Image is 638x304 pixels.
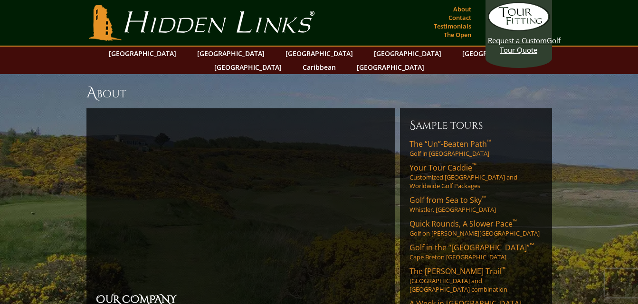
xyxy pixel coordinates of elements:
[86,84,552,103] h1: About
[352,60,429,74] a: [GEOGRAPHIC_DATA]
[488,36,547,45] span: Request a Custom
[451,2,474,16] a: About
[281,47,358,60] a: [GEOGRAPHIC_DATA]
[482,194,486,202] sup: ™
[409,139,543,158] a: The “Un”-Beaten Path™Golf in [GEOGRAPHIC_DATA]
[409,195,543,214] a: Golf from Sea to Sky™Whistler, [GEOGRAPHIC_DATA]
[409,162,543,190] a: Your Tour Caddie™Customized [GEOGRAPHIC_DATA] and Worldwide Golf Packages
[530,241,534,249] sup: ™
[409,118,543,133] h6: Sample Tours
[441,28,474,41] a: The Open
[104,47,181,60] a: [GEOGRAPHIC_DATA]
[487,138,491,146] sup: ™
[513,218,517,226] sup: ™
[409,162,476,173] span: Your Tour Caddie
[369,47,446,60] a: [GEOGRAPHIC_DATA]
[488,2,550,55] a: Request a CustomGolf Tour Quote
[472,161,476,170] sup: ™
[431,19,474,33] a: Testimonials
[409,218,517,229] span: Quick Rounds, A Slower Pace
[409,266,505,276] span: The [PERSON_NAME] Trail
[209,60,286,74] a: [GEOGRAPHIC_DATA]
[409,218,543,237] a: Quick Rounds, A Slower Pace™Golf on [PERSON_NAME][GEOGRAPHIC_DATA]
[96,123,386,286] iframe: Why-Sir-Nick-joined-Hidden-Links
[298,60,341,74] a: Caribbean
[409,242,534,253] span: Golf in the “[GEOGRAPHIC_DATA]”
[457,47,534,60] a: [GEOGRAPHIC_DATA]
[409,266,543,294] a: The [PERSON_NAME] Trail™[GEOGRAPHIC_DATA] and [GEOGRAPHIC_DATA] combination
[501,265,505,273] sup: ™
[446,11,474,24] a: Contact
[409,139,491,149] span: The “Un”-Beaten Path
[409,242,543,261] a: Golf in the “[GEOGRAPHIC_DATA]”™Cape Breton [GEOGRAPHIC_DATA]
[192,47,269,60] a: [GEOGRAPHIC_DATA]
[409,195,486,205] span: Golf from Sea to Sky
